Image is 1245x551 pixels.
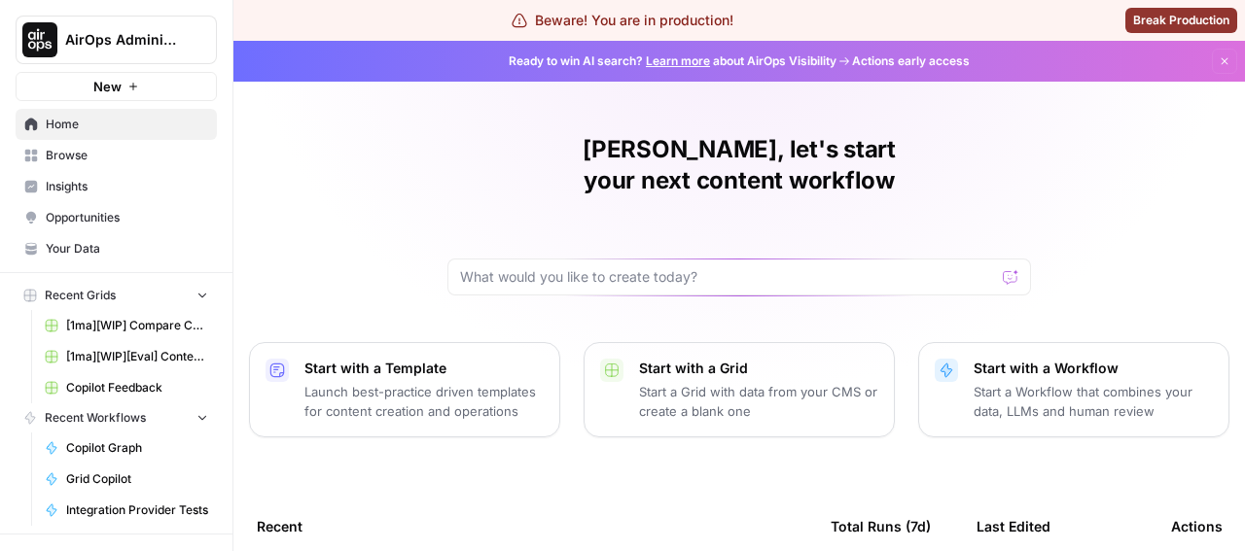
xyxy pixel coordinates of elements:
img: AirOps Administrative Logo [22,22,57,57]
a: [1ma][WIP][Eval] Content Compare Grid [36,341,217,372]
button: Workspace: AirOps Administrative [16,16,217,64]
input: What would you like to create today? [460,267,995,287]
span: Recent Grids [45,287,116,304]
span: Actions early access [852,52,970,70]
a: Copilot Feedback [36,372,217,403]
span: Your Data [46,240,208,258]
a: Opportunities [16,202,217,233]
span: Break Production [1133,12,1229,29]
button: New [16,72,217,101]
p: Start with a Workflow [974,359,1213,378]
div: Beware! You are in production! [512,11,733,30]
p: Start with a Template [304,359,544,378]
span: Grid Copilot [66,470,208,488]
h1: [PERSON_NAME], let's start your next content workflow [447,134,1031,196]
span: Insights [46,178,208,195]
a: Browse [16,140,217,171]
span: AirOps Administrative [65,30,183,50]
button: Start with a GridStart a Grid with data from your CMS or create a blank one [584,342,895,437]
span: Recent Workflows [45,409,146,427]
a: Copilot Graph [36,432,217,464]
span: Ready to win AI search? about AirOps Visibility [509,52,836,70]
p: Start a Grid with data from your CMS or create a blank one [639,382,878,421]
a: Insights [16,171,217,202]
p: Start a Workflow that combines your data, LLMs and human review [974,382,1213,421]
span: New [93,77,122,96]
span: Home [46,116,208,133]
button: Start with a TemplateLaunch best-practice driven templates for content creation and operations [249,342,560,437]
a: Your Data [16,233,217,264]
span: Copilot Feedback [66,379,208,396]
p: Launch best-practice driven templates for content creation and operations [304,382,544,421]
span: Browse [46,147,208,164]
span: Integration Provider Tests [66,501,208,519]
a: [1ma][WIP] Compare Convert Content Format [36,310,217,341]
button: Recent Workflows [16,403,217,432]
p: Start with a Grid [639,359,878,378]
button: Recent Grids [16,281,217,310]
button: Break Production [1125,8,1237,33]
span: Opportunities [46,209,208,226]
a: Learn more [646,53,710,68]
span: Copilot Graph [66,439,208,457]
span: [1ma][WIP][Eval] Content Compare Grid [66,348,208,365]
button: Start with a WorkflowStart a Workflow that combines your data, LLMs and human review [918,342,1229,437]
a: Integration Provider Tests [36,495,217,526]
span: [1ma][WIP] Compare Convert Content Format [66,317,208,334]
a: Home [16,109,217,140]
a: Grid Copilot [36,464,217,495]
